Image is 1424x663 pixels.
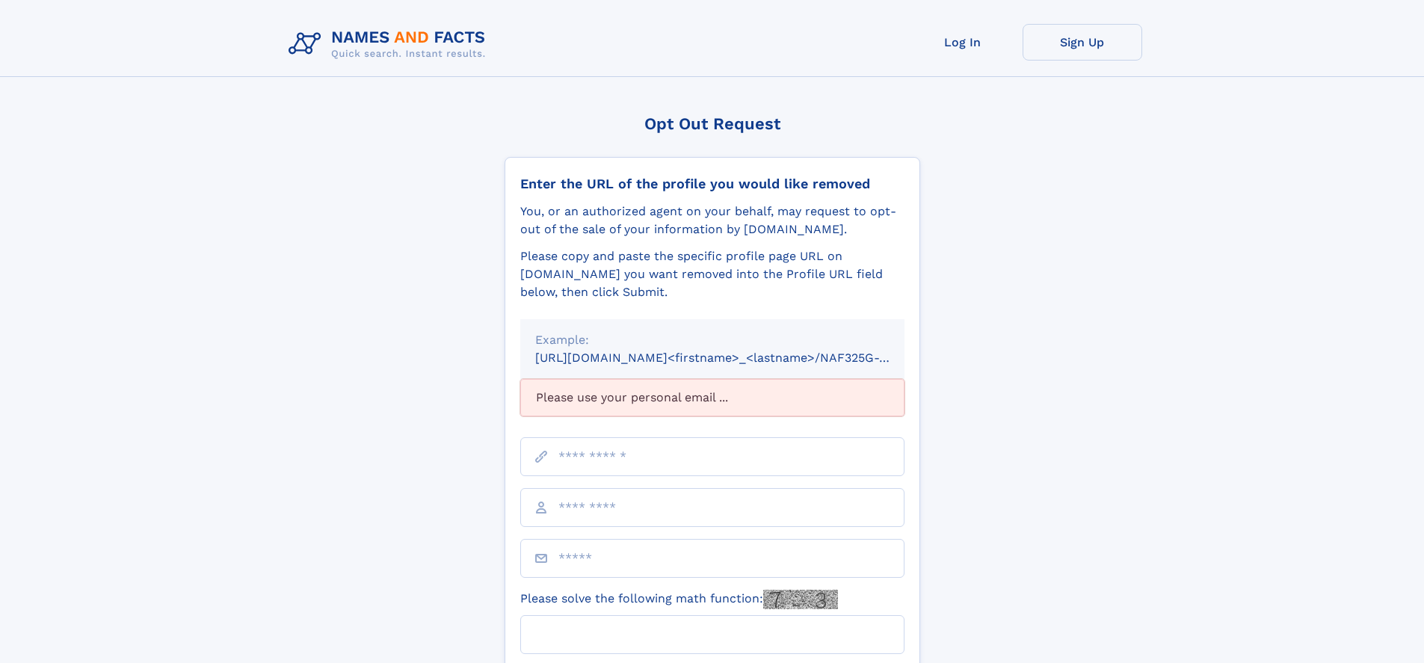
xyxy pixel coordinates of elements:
div: Opt Out Request [505,114,920,133]
div: Example: [535,331,890,349]
div: Please use your personal email ... [520,379,904,416]
label: Please solve the following math function: [520,590,838,609]
div: Enter the URL of the profile you would like removed [520,176,904,192]
div: Please copy and paste the specific profile page URL on [DOMAIN_NAME] you want removed into the Pr... [520,247,904,301]
img: Logo Names and Facts [283,24,498,64]
div: You, or an authorized agent on your behalf, may request to opt-out of the sale of your informatio... [520,203,904,238]
a: Log In [903,24,1023,61]
small: [URL][DOMAIN_NAME]<firstname>_<lastname>/NAF325G-xxxxxxxx [535,351,933,365]
a: Sign Up [1023,24,1142,61]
